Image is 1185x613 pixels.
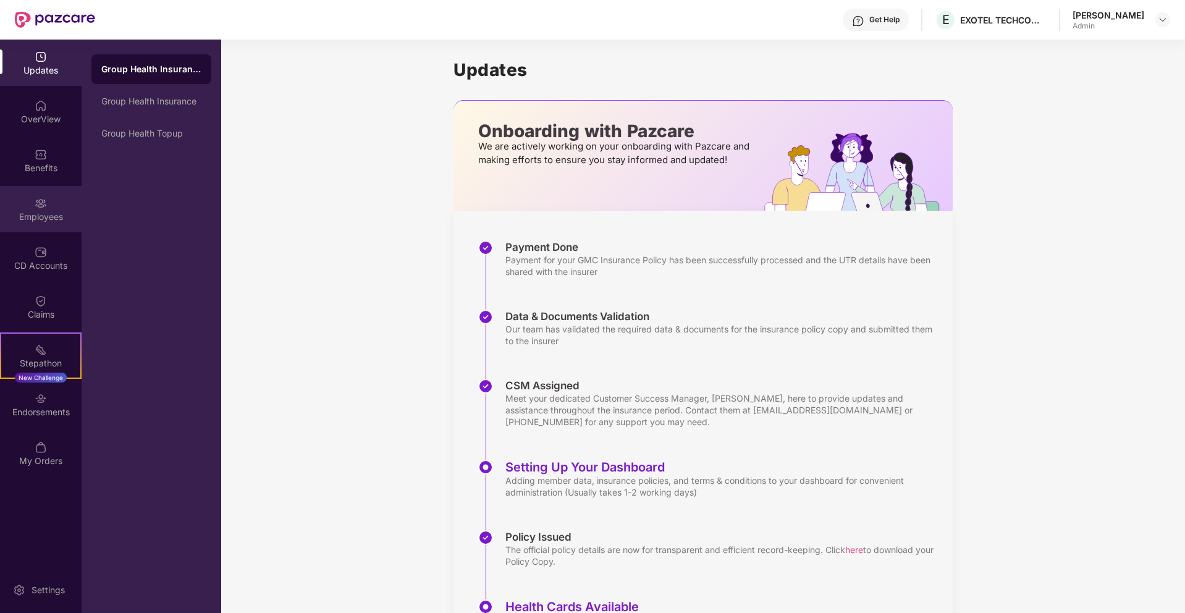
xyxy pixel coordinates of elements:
div: Group Health Insurance [101,96,201,106]
img: svg+xml;base64,PHN2ZyBpZD0iSG9tZSIgeG1sbnM9Imh0dHA6Ly93d3cudzMub3JnLzIwMDAvc3ZnIiB3aWR0aD0iMjAiIG... [35,99,47,112]
img: svg+xml;base64,PHN2ZyBpZD0iQ2xhaW0iIHhtbG5zPSJodHRwOi8vd3d3LnczLm9yZy8yMDAwL3N2ZyIgd2lkdGg9IjIwIi... [35,295,47,307]
img: svg+xml;base64,PHN2ZyBpZD0iRW1wbG95ZWVzIiB4bWxucz0iaHR0cDovL3d3dy53My5vcmcvMjAwMC9zdmciIHdpZHRoPS... [35,197,47,209]
div: Setting Up Your Dashboard [505,460,940,475]
img: New Pazcare Logo [15,12,95,28]
img: svg+xml;base64,PHN2ZyBpZD0iQmVuZWZpdHMiIHhtbG5zPSJodHRwOi8vd3d3LnczLm9yZy8yMDAwL3N2ZyIgd2lkdGg9Ij... [35,148,47,161]
img: svg+xml;base64,PHN2ZyBpZD0iU3RlcC1Eb25lLTMyeDMyIiB4bWxucz0iaHR0cDovL3d3dy53My5vcmcvMjAwMC9zdmciIH... [478,379,493,394]
div: Data & Documents Validation [505,310,940,323]
span: E [942,12,950,27]
p: We are actively working on your onboarding with Pazcare and making efforts to ensure you stay inf... [478,140,753,167]
div: New Challenge [15,373,67,383]
div: Our team has validated the required data & documents for the insurance policy copy and submitted ... [505,323,940,347]
div: Get Help [869,15,900,25]
div: Meet your dedicated Customer Success Manager, [PERSON_NAME], here to provide updates and assistan... [505,392,940,428]
div: Payment for your GMC Insurance Policy has been successfully processed and the UTR details have be... [505,254,940,277]
img: svg+xml;base64,PHN2ZyB4bWxucz0iaHR0cDovL3d3dy53My5vcmcvMjAwMC9zdmciIHdpZHRoPSIyMSIgaGVpZ2h0PSIyMC... [35,344,47,356]
div: Group Health Topup [101,129,201,138]
div: [PERSON_NAME] [1073,9,1144,21]
img: svg+xml;base64,PHN2ZyBpZD0iU3RlcC1Eb25lLTMyeDMyIiB4bWxucz0iaHR0cDovL3d3dy53My5vcmcvMjAwMC9zdmciIH... [478,530,493,545]
img: hrOnboarding [764,133,953,211]
img: svg+xml;base64,PHN2ZyBpZD0iSGVscC0zMngzMiIgeG1sbnM9Imh0dHA6Ly93d3cudzMub3JnLzIwMDAvc3ZnIiB3aWR0aD... [852,15,864,27]
div: CSM Assigned [505,379,940,392]
h1: Updates [453,59,953,80]
div: EXOTEL TECHCOM PRIVATE LIMITED [960,14,1047,26]
img: svg+xml;base64,PHN2ZyBpZD0iTXlfT3JkZXJzIiBkYXRhLW5hbWU9Ik15IE9yZGVycyIgeG1sbnM9Imh0dHA6Ly93d3cudz... [35,441,47,454]
div: Stepathon [1,357,80,370]
img: svg+xml;base64,PHN2ZyBpZD0iRW5kb3JzZW1lbnRzIiB4bWxucz0iaHR0cDovL3d3dy53My5vcmcvMjAwMC9zdmciIHdpZH... [35,392,47,405]
img: svg+xml;base64,PHN2ZyBpZD0iU3RlcC1Eb25lLTMyeDMyIiB4bWxucz0iaHR0cDovL3d3dy53My5vcmcvMjAwMC9zdmciIH... [478,240,493,255]
div: The official policy details are now for transparent and efficient record-keeping. Click to downlo... [505,544,940,567]
div: Policy Issued [505,530,940,544]
img: svg+xml;base64,PHN2ZyBpZD0iU3RlcC1Eb25lLTMyeDMyIiB4bWxucz0iaHR0cDovL3d3dy53My5vcmcvMjAwMC9zdmciIH... [478,310,493,324]
img: svg+xml;base64,PHN2ZyBpZD0iQ0RfQWNjb3VudHMiIGRhdGEtbmFtZT0iQ0QgQWNjb3VudHMiIHhtbG5zPSJodHRwOi8vd3... [35,246,47,258]
div: Group Health Insurance [101,63,201,75]
img: svg+xml;base64,PHN2ZyBpZD0iRHJvcGRvd24tMzJ4MzIiIHhtbG5zPSJodHRwOi8vd3d3LnczLm9yZy8yMDAwL3N2ZyIgd2... [1158,15,1168,25]
img: svg+xml;base64,PHN2ZyBpZD0iVXBkYXRlZCIgeG1sbnM9Imh0dHA6Ly93d3cudzMub3JnLzIwMDAvc3ZnIiB3aWR0aD0iMj... [35,51,47,63]
div: Settings [28,584,69,596]
div: Admin [1073,21,1144,31]
div: Payment Done [505,240,940,254]
p: Onboarding with Pazcare [478,125,753,137]
img: svg+xml;base64,PHN2ZyBpZD0iU2V0dGluZy0yMHgyMCIgeG1sbnM9Imh0dHA6Ly93d3cudzMub3JnLzIwMDAvc3ZnIiB3aW... [13,584,25,596]
img: svg+xml;base64,PHN2ZyBpZD0iU3RlcC1BY3RpdmUtMzJ4MzIiIHhtbG5zPSJodHRwOi8vd3d3LnczLm9yZy8yMDAwL3N2Zy... [478,460,493,475]
div: Adding member data, insurance policies, and terms & conditions to your dashboard for convenient a... [505,475,940,498]
span: here [845,544,863,555]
